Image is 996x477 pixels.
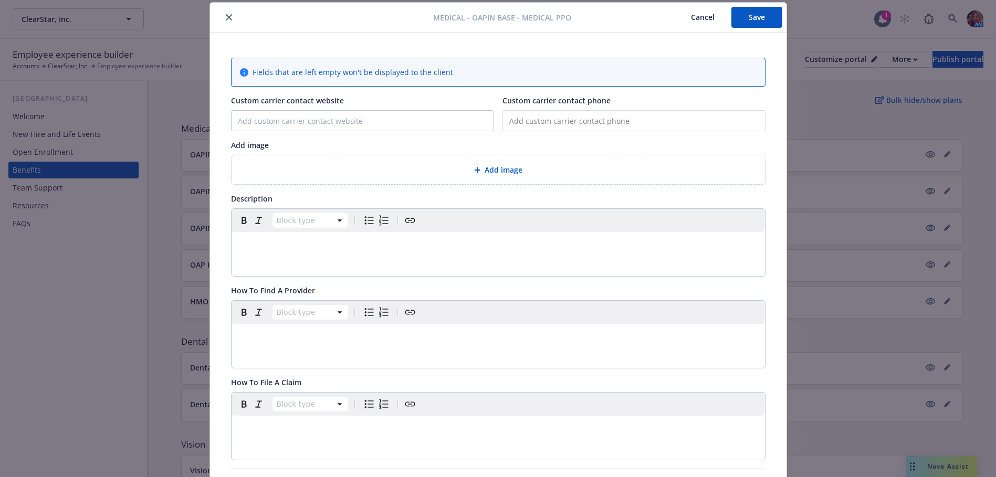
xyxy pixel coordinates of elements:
span: Medical - OAPIN Base - Medical PPO [433,12,571,23]
span: Custom carrier contact website [231,96,344,105]
div: toggle group [362,305,391,320]
button: Bold [237,213,251,228]
input: Add custom carrier contact phone [502,110,766,131]
span: Custom carrier contact phone [502,96,611,105]
button: Create link [403,305,417,320]
span: How To Find A Provider [231,285,315,295]
div: editable markdown [232,416,765,441]
button: close [223,11,235,24]
button: Bulleted list [362,305,376,320]
button: Italic [251,305,266,320]
button: Bulleted list [362,397,376,411]
button: Italic [251,397,266,411]
button: Cancel [674,7,731,28]
div: editable markdown [232,232,765,257]
button: Block type [272,397,348,411]
button: Save [731,7,782,28]
div: toggle group [362,397,391,411]
button: Create link [403,397,417,411]
button: Italic [251,213,266,228]
button: Bold [237,397,251,411]
button: Numbered list [376,397,391,411]
span: Description [231,194,272,204]
span: Fields that are left empty won't be displayed to the client [253,67,453,78]
button: Create link [403,213,417,228]
button: Block type [272,305,348,320]
div: toggle group [362,213,391,228]
input: Add custom carrier contact website [232,111,494,131]
span: Add image [231,140,269,150]
button: Bulleted list [362,213,376,228]
span: How To File A Claim [231,377,301,387]
div: editable markdown [232,324,765,349]
button: Block type [272,213,348,228]
div: Add image [231,155,766,185]
button: Bold [237,305,251,320]
button: Numbered list [376,213,391,228]
button: Numbered list [376,305,391,320]
span: Add image [485,164,522,175]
